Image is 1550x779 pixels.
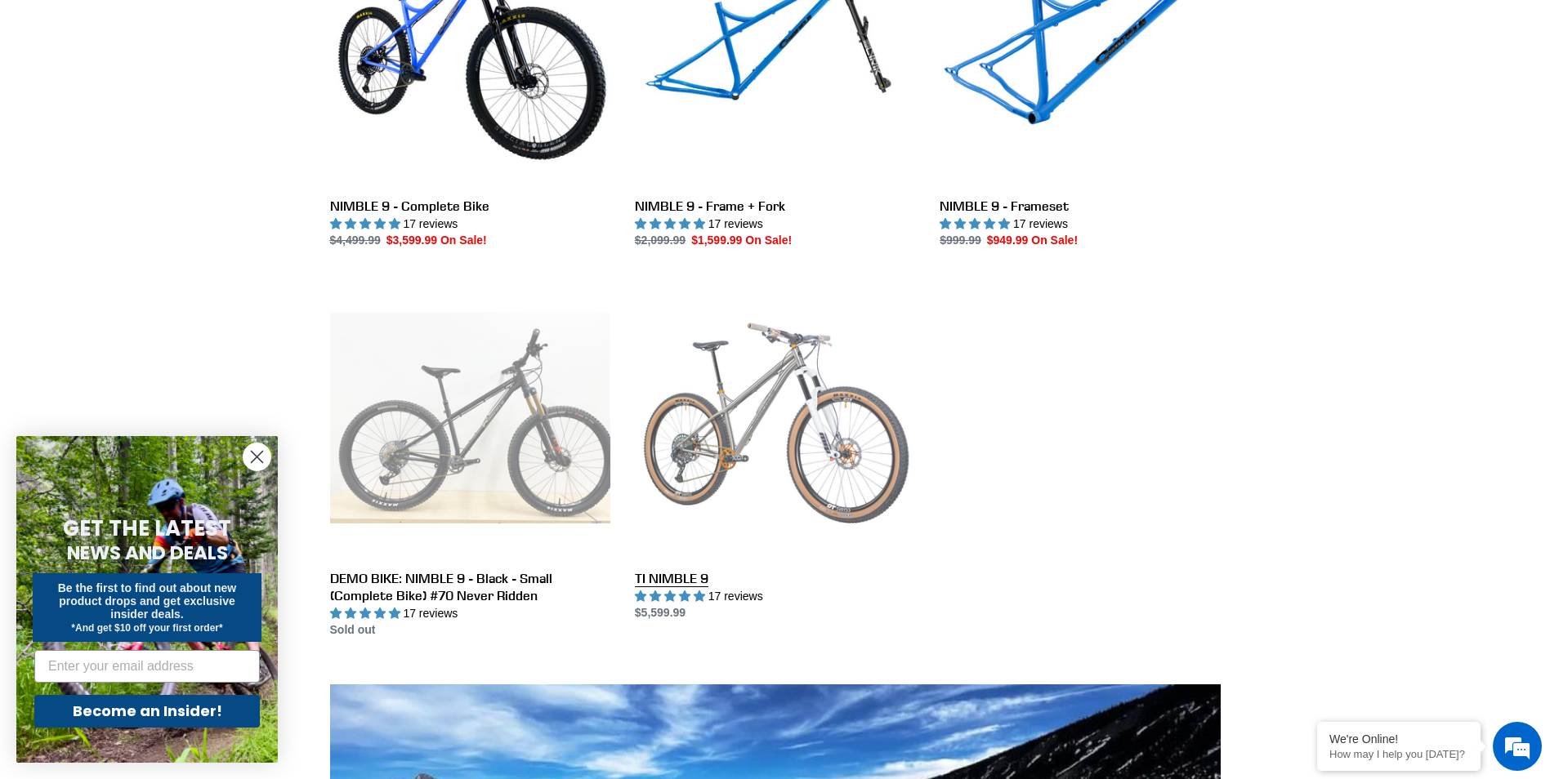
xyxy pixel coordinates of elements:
[95,206,226,371] span: We're online!
[58,581,237,621] span: Be the first to find out about new product drops and get exclusive insider deals.
[67,540,228,566] span: NEWS AND DEALS
[34,650,260,683] input: Enter your email address
[63,514,231,543] span: GET THE LATEST
[34,695,260,728] button: Become an Insider!
[8,446,311,503] textarea: Type your message and hit 'Enter'
[268,8,307,47] div: Minimize live chat window
[1329,732,1468,746] div: We're Online!
[18,90,42,114] div: Navigation go back
[71,622,222,634] span: *And get $10 off your first order*
[52,82,93,122] img: d_696896380_company_1647369064580_696896380
[1329,748,1468,760] p: How may I help you today?
[109,91,299,113] div: Chat with us now
[243,443,271,471] button: Close dialog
